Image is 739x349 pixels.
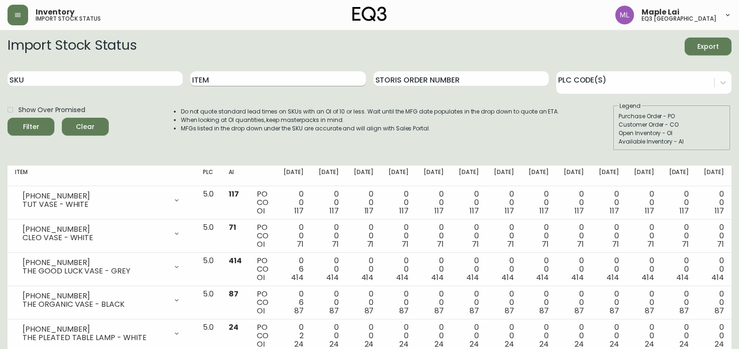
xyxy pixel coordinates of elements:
[634,290,654,315] div: 0 0
[521,166,556,186] th: [DATE]
[692,41,724,53] span: Export
[437,239,444,250] span: 71
[22,300,167,309] div: THE ORGANIC VASE - BLACK
[434,305,444,316] span: 87
[284,323,304,349] div: 0 2
[36,16,101,22] h5: import stock status
[505,205,514,216] span: 117
[15,290,188,311] div: [PHONE_NUMBER]THE ORGANIC VASE - BLACK
[507,239,514,250] span: 71
[642,16,717,22] h5: eq3 [GEOGRAPHIC_DATA]
[329,205,339,216] span: 117
[575,305,584,316] span: 87
[711,272,724,283] span: 414
[599,190,619,215] div: 0 0
[402,239,409,250] span: 71
[610,305,619,316] span: 87
[319,223,339,249] div: 0 0
[459,190,479,215] div: 0 0
[434,205,444,216] span: 117
[284,257,304,282] div: 0 6
[634,323,654,349] div: 0 0
[276,166,311,186] th: [DATE]
[494,257,514,282] div: 0 0
[346,166,381,186] th: [DATE]
[15,323,188,344] div: [PHONE_NUMBER]THE PLEATED TABLE LAMP - WHITE
[715,305,724,316] span: 87
[7,166,195,186] th: Item
[615,6,634,24] img: 61e28cffcf8cc9f4e300d877dd684943
[669,323,689,349] div: 0 0
[7,118,54,136] button: Filter
[257,272,265,283] span: OI
[22,234,167,242] div: CLEO VASE - WHITE
[229,189,239,199] span: 117
[195,286,221,319] td: 5.0
[634,223,654,249] div: 0 0
[619,112,725,121] div: Purchase Order - PO
[15,257,188,277] div: [PHONE_NUMBER]THE GOOD LUCK VASE - GREY
[22,267,167,275] div: THE GOOD LUCK VASE - GREY
[229,288,239,299] span: 87
[354,323,374,349] div: 0 0
[685,38,732,55] button: Export
[645,305,654,316] span: 87
[257,239,265,250] span: OI
[529,223,549,249] div: 0 0
[399,205,409,216] span: 117
[539,205,549,216] span: 117
[181,107,560,116] li: Do not quote standard lead times on SKUs with an OI of 10 or less. Wait until the MFG date popula...
[424,223,444,249] div: 0 0
[459,323,479,349] div: 0 0
[682,239,689,250] span: 71
[424,190,444,215] div: 0 0
[564,223,584,249] div: 0 0
[22,325,167,334] div: [PHONE_NUMBER]
[195,166,221,186] th: PLC
[704,323,724,349] div: 0 0
[229,255,242,266] span: 414
[69,121,101,133] span: Clear
[704,223,724,249] div: 0 0
[229,322,239,333] span: 24
[15,223,188,244] div: [PHONE_NUMBER]CLEO VASE - WHITE
[361,272,374,283] span: 414
[424,257,444,282] div: 0 0
[627,166,662,186] th: [DATE]
[15,190,188,211] div: [PHONE_NUMBER]TUT VASE - WHITE
[606,272,619,283] span: 414
[564,290,584,315] div: 0 0
[311,166,346,186] th: [DATE]
[284,223,304,249] div: 0 0
[22,225,167,234] div: [PHONE_NUMBER]
[22,192,167,200] div: [PHONE_NUMBER]
[645,205,654,216] span: 117
[294,305,304,316] span: 87
[542,239,549,250] span: 71
[332,239,339,250] span: 71
[388,223,409,249] div: 0 0
[181,116,560,124] li: When looking at OI quantities, keep masterpacks in mind.
[591,166,627,186] th: [DATE]
[221,166,249,186] th: AI
[575,205,584,216] span: 117
[62,118,109,136] button: Clear
[195,220,221,253] td: 5.0
[669,290,689,315] div: 0 0
[696,166,732,186] th: [DATE]
[195,253,221,286] td: 5.0
[22,200,167,209] div: TUT VASE - WHITE
[486,166,522,186] th: [DATE]
[381,166,416,186] th: [DATE]
[294,205,304,216] span: 117
[704,190,724,215] div: 0 0
[669,223,689,249] div: 0 0
[634,190,654,215] div: 0 0
[365,205,374,216] span: 117
[610,205,619,216] span: 117
[642,272,654,283] span: 414
[424,323,444,349] div: 0 0
[195,186,221,220] td: 5.0
[556,166,591,186] th: [DATE]
[704,290,724,315] div: 0 0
